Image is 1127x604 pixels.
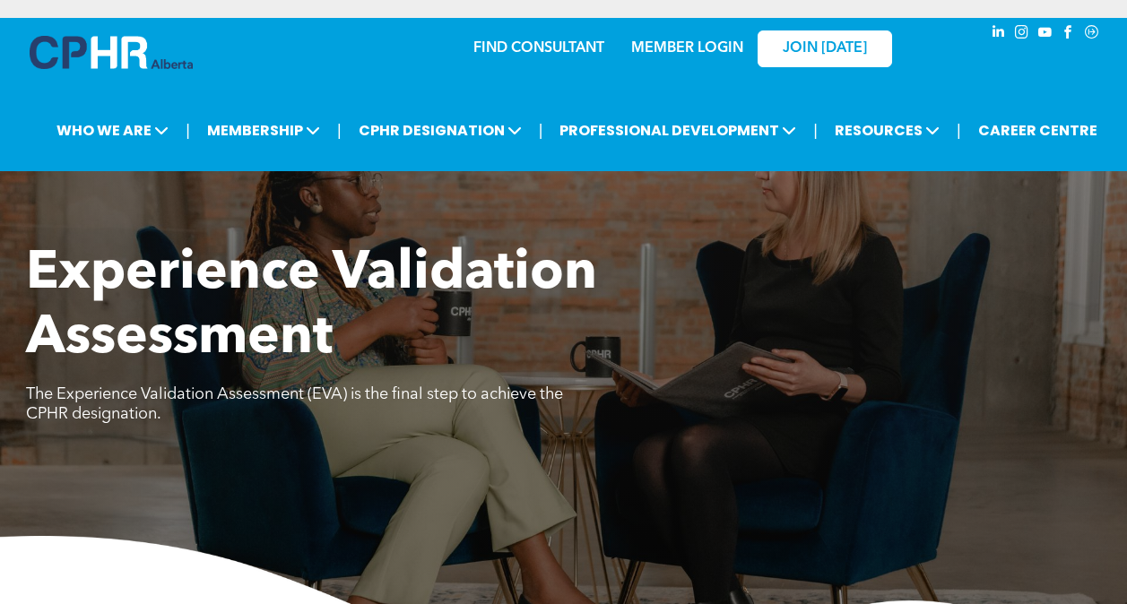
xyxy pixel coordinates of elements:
[30,36,193,69] img: A blue and white logo for cp alberta
[783,40,867,57] span: JOIN [DATE]
[758,30,892,67] a: JOIN [DATE]
[353,114,527,147] span: CPHR DESIGNATION
[1036,22,1055,47] a: youtube
[26,386,563,422] span: The Experience Validation Assessment (EVA) is the final step to achieve the CPHR designation.
[813,112,818,149] li: |
[989,22,1009,47] a: linkedin
[1012,22,1032,47] a: instagram
[539,112,543,149] li: |
[1082,22,1102,47] a: Social network
[554,114,802,147] span: PROFESSIONAL DEVELOPMENT
[26,247,597,366] span: Experience Validation Assessment
[337,112,342,149] li: |
[973,114,1103,147] a: CAREER CENTRE
[51,114,174,147] span: WHO WE ARE
[202,114,325,147] span: MEMBERSHIP
[829,114,945,147] span: RESOURCES
[186,112,190,149] li: |
[473,41,604,56] a: FIND CONSULTANT
[631,41,743,56] a: MEMBER LOGIN
[1059,22,1079,47] a: facebook
[957,112,961,149] li: |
